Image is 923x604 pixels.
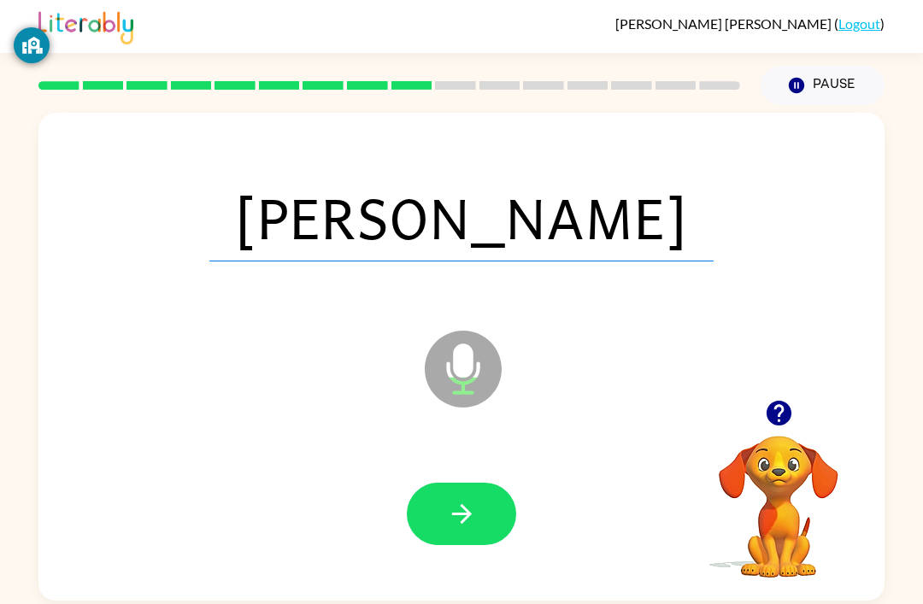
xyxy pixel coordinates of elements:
span: [PERSON_NAME] [209,173,714,261]
button: GoGuardian Privacy Information [14,27,50,63]
video: Your browser must support playing .mp4 files to use Literably. Please try using another browser. [693,409,864,580]
img: Literably [38,7,133,44]
button: Pause [761,66,885,105]
span: [PERSON_NAME] [PERSON_NAME] [615,15,834,32]
div: ( ) [615,15,885,32]
a: Logout [838,15,880,32]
